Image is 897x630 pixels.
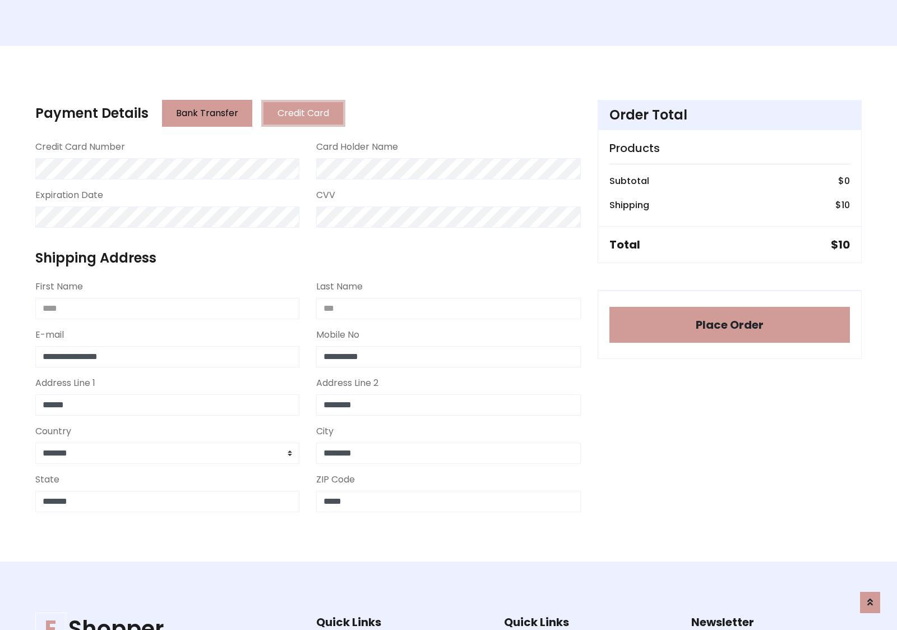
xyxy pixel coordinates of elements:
span: 10 [838,237,850,252]
h6: Shipping [609,200,649,210]
label: E-mail [35,328,64,342]
button: Place Order [609,307,850,343]
label: Address Line 2 [316,376,378,390]
h4: Shipping Address [35,250,581,266]
label: Address Line 1 [35,376,95,390]
label: Mobile No [316,328,359,342]
label: City [316,425,334,438]
label: State [35,473,59,486]
label: Expiration Date [35,188,103,202]
label: First Name [35,280,83,293]
label: Card Holder Name [316,140,398,154]
label: Country [35,425,71,438]
label: Last Name [316,280,363,293]
span: 0 [844,174,850,187]
span: 10 [841,199,850,211]
h5: Quick Links [316,615,487,629]
button: Bank Transfer [162,100,252,127]
h5: $ [831,238,850,251]
h5: Newsletter [691,615,862,629]
label: ZIP Code [316,473,355,486]
h4: Order Total [609,107,850,123]
button: Credit Card [261,100,345,127]
h5: Quick Links [504,615,674,629]
h5: Total [609,238,640,251]
h5: Products [609,141,850,155]
h4: Payment Details [35,105,149,122]
label: Credit Card Number [35,140,125,154]
label: CVV [316,188,335,202]
h6: $ [835,200,850,210]
h6: Subtotal [609,176,649,186]
h6: $ [838,176,850,186]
